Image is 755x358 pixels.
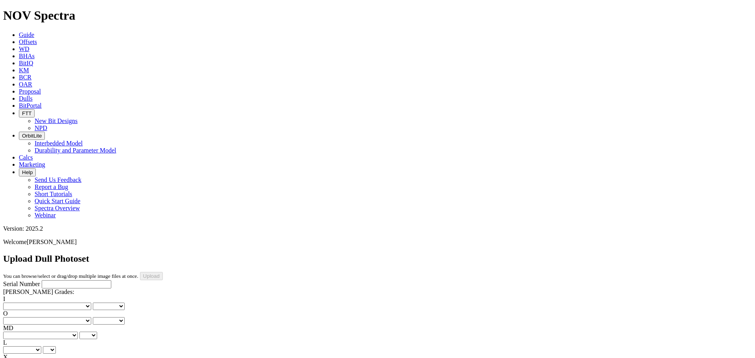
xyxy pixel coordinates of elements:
a: Marketing [19,161,45,168]
button: Help [19,168,36,176]
a: BHAs [19,53,35,59]
a: BCR [19,74,31,81]
a: WD [19,46,29,52]
a: KM [19,67,29,73]
a: Webinar [35,212,56,218]
a: Durability and Parameter Model [35,147,116,154]
button: OrbitLite [19,132,45,140]
span: FTT [22,110,31,116]
a: Proposal [19,88,41,95]
a: Report a Bug [35,184,68,190]
a: Send Us Feedback [35,176,81,183]
label: I [3,296,5,302]
label: Serial Number [3,281,40,287]
a: Offsets [19,39,37,45]
label: L [3,339,7,346]
div: [PERSON_NAME] Grades: [3,288,752,296]
span: Help [22,169,33,175]
label: O [3,310,8,317]
a: Dulls [19,95,33,102]
button: FTT [19,109,35,117]
span: [PERSON_NAME] [27,239,77,245]
a: OAR [19,81,32,88]
div: Version: 2025.2 [3,225,752,232]
a: Calcs [19,154,33,161]
a: BitPortal [19,102,42,109]
h1: NOV Spectra [3,8,752,23]
a: Quick Start Guide [35,198,80,204]
p: Welcome [3,239,752,246]
a: Short Tutorials [35,191,72,197]
a: New Bit Designs [35,117,77,124]
a: BitIQ [19,60,33,66]
h2: Upload Dull Photoset [3,253,752,264]
a: Guide [19,31,34,38]
label: MD [3,325,13,331]
a: Spectra Overview [35,205,80,211]
input: Upload [140,272,163,280]
span: OrbitLite [22,133,42,139]
a: NPD [35,125,47,131]
small: You can browse/select or drag/drop multiple image files at once. [3,273,138,279]
a: Interbedded Model [35,140,83,147]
